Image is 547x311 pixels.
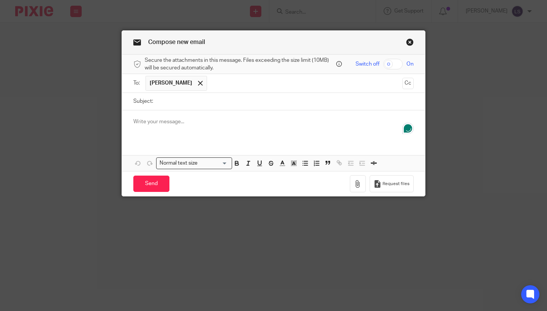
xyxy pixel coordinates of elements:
label: Subject: [133,97,153,105]
span: Switch off [356,60,379,68]
span: On [406,60,414,68]
span: Request files [383,181,409,187]
span: Secure the attachments in this message. Files exceeding the size limit (10MB) will be secured aut... [145,57,334,72]
input: Send [133,176,169,192]
button: Request files [370,175,414,192]
div: Search for option [156,157,232,169]
button: Cc [402,78,414,89]
span: [PERSON_NAME] [150,79,192,87]
input: Search for option [200,159,228,167]
span: Compose new email [148,39,205,45]
label: To: [133,79,142,87]
a: Close this dialog window [406,38,414,49]
span: Normal text size [158,159,199,167]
